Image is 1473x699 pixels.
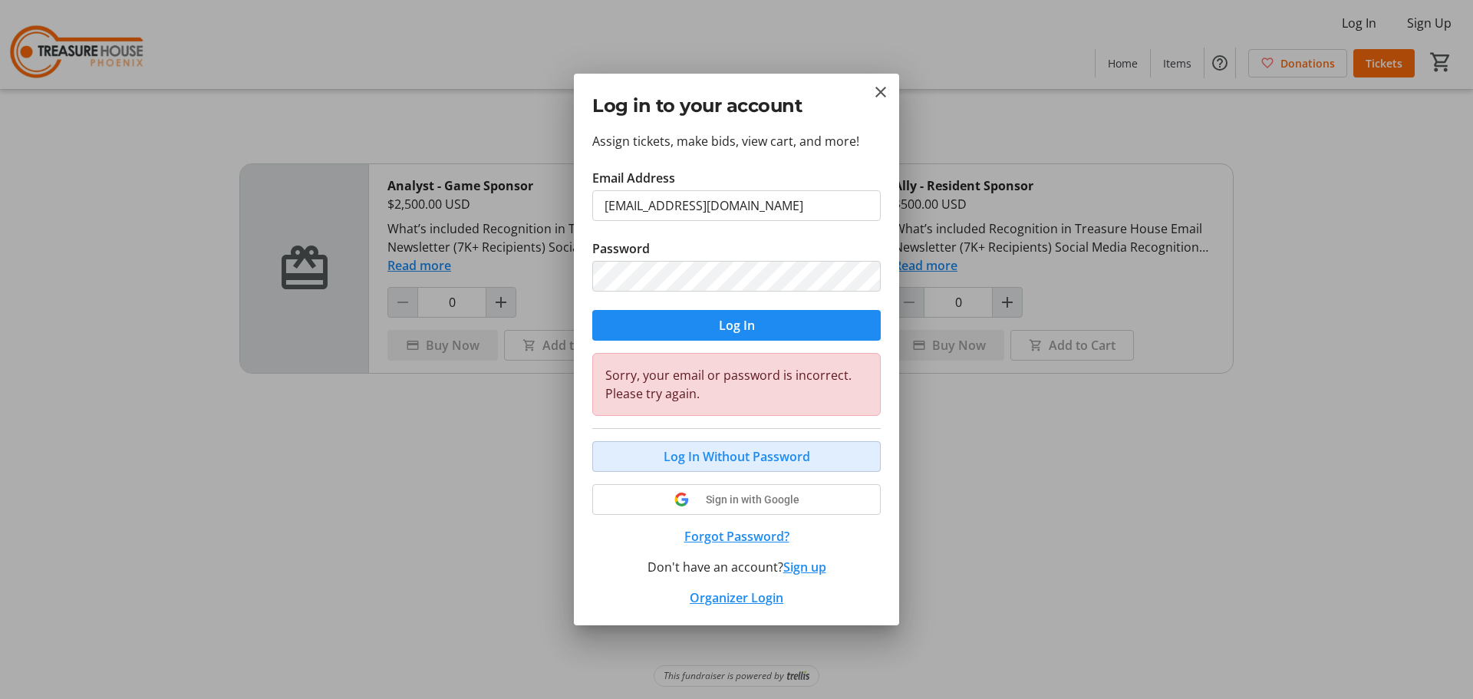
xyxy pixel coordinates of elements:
button: Log In [592,310,881,341]
label: Email Address [592,169,675,187]
a: Organizer Login [690,589,783,606]
p: Assign tickets, make bids, view cart, and more! [592,132,881,150]
span: Log In [719,316,755,335]
input: Email Address [592,190,881,221]
button: Forgot Password? [592,527,881,546]
div: Sorry, your email or password is incorrect. Please try again. [592,353,881,416]
button: Sign in with Google [592,484,881,515]
span: Log In Without Password [664,447,810,466]
div: Don't have an account? [592,558,881,576]
h2: Log in to your account [592,92,881,120]
label: Password [592,239,650,258]
button: Sign up [783,558,826,576]
span: Sign in with Google [706,493,799,506]
button: Close [872,83,890,101]
button: Log In Without Password [592,441,881,472]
